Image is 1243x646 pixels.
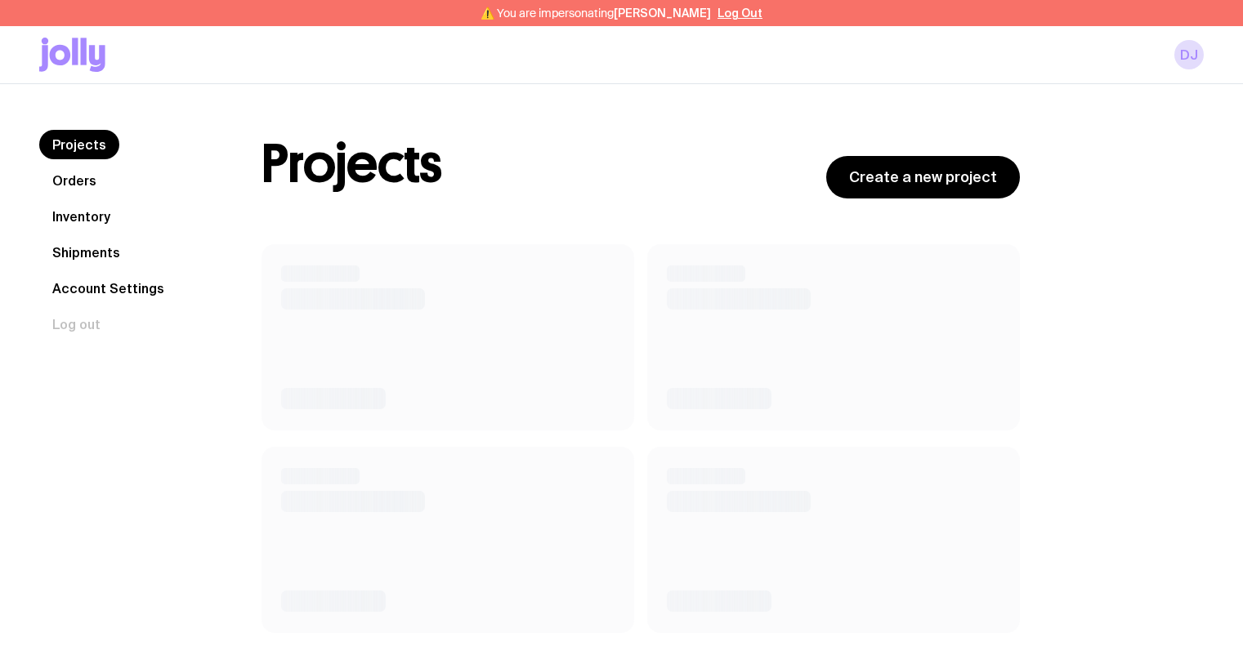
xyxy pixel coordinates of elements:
a: Inventory [39,202,123,231]
h1: Projects [262,138,442,190]
span: [PERSON_NAME] [614,7,711,20]
a: DJ [1174,40,1204,69]
a: Orders [39,166,110,195]
a: Projects [39,130,119,159]
button: Log Out [718,7,762,20]
span: ⚠️ You are impersonating [481,7,711,20]
a: Shipments [39,238,133,267]
a: Create a new project [826,156,1020,198]
a: Account Settings [39,274,177,303]
button: Log out [39,310,114,339]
